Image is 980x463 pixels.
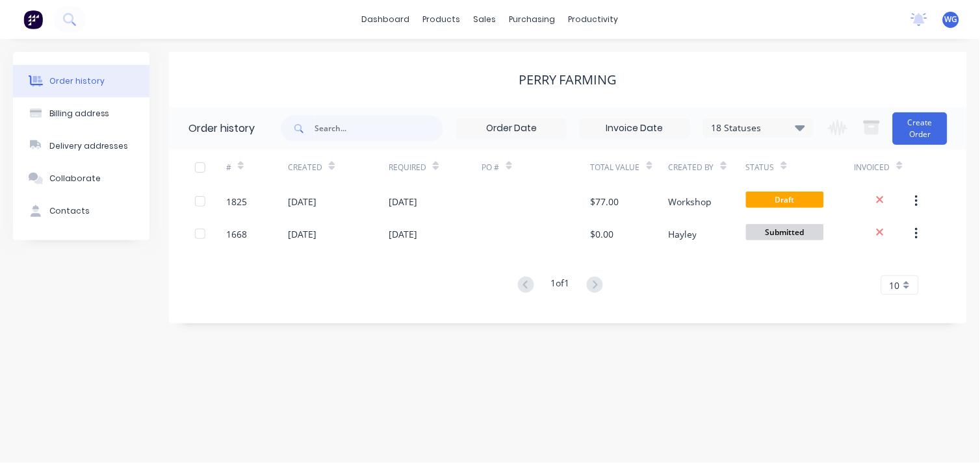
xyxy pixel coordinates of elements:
[855,162,890,173] div: Invoiced
[591,195,619,208] div: $77.00
[503,10,562,29] div: purchasing
[562,10,625,29] div: productivity
[13,65,149,97] button: Order history
[668,149,745,185] div: Created By
[668,195,712,208] div: Workshop
[13,195,149,227] button: Contacts
[13,130,149,162] button: Delivery addresses
[389,162,426,173] div: Required
[226,149,289,185] div: #
[188,121,255,136] div: Order history
[890,279,900,292] span: 10
[580,119,690,138] input: Invoice Date
[551,276,570,295] div: 1 of 1
[49,75,105,87] div: Order history
[482,149,591,185] div: PO #
[668,162,714,173] div: Created By
[49,140,129,152] div: Delivery addresses
[288,162,322,173] div: Created
[591,162,640,173] div: Total Value
[704,121,813,135] div: 18 Statuses
[591,227,614,241] div: $0.00
[482,162,500,173] div: PO #
[945,14,958,25] span: WG
[288,195,316,208] div: [DATE]
[519,72,617,88] div: Perry Farming
[746,224,824,240] span: Submitted
[389,149,482,185] div: Required
[226,195,247,208] div: 1825
[49,173,101,184] div: Collaborate
[746,162,775,173] div: Status
[226,227,247,241] div: 1668
[591,149,668,185] div: Total Value
[893,112,948,145] button: Create Order
[389,195,417,208] div: [DATE]
[49,108,110,119] div: Billing address
[288,227,316,241] div: [DATE]
[49,205,90,217] div: Contacts
[746,192,824,208] span: Draft
[467,10,503,29] div: sales
[288,149,389,185] div: Created
[226,162,231,173] div: #
[315,116,443,142] input: Search...
[417,10,467,29] div: products
[13,162,149,195] button: Collaborate
[855,149,917,185] div: Invoiced
[668,227,697,241] div: Hayley
[746,149,855,185] div: Status
[389,227,417,241] div: [DATE]
[13,97,149,130] button: Billing address
[457,119,566,138] input: Order Date
[23,10,43,29] img: Factory
[355,10,417,29] a: dashboard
